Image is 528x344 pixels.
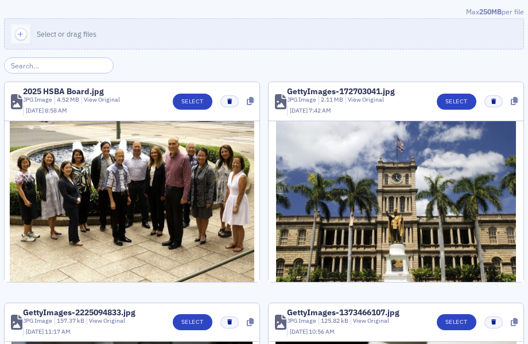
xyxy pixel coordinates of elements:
button: Select or drag files [4,18,524,49]
button: Select [173,314,212,330]
span: [DATE] [26,106,45,114]
span: Select or drag files [37,29,96,38]
div: 4.52 MB [55,95,80,105]
a: View Original [89,316,125,324]
div: GettyImages-2225094833.jpg [23,308,135,316]
input: Search… [4,57,114,74]
div: JPG Image [287,316,316,326]
div: 2025 HSBA Board.jpg [23,87,104,95]
span: 11:17 AM [45,327,71,335]
span: 7:42 AM [309,106,331,114]
span: 10:56 AM [309,327,335,335]
button: Select [173,94,212,110]
span: 250MB [479,7,502,16]
div: JPG Image [23,316,52,326]
div: JPG Image [23,95,52,105]
a: View Original [348,95,384,103]
div: 2.11 MB [319,95,344,105]
span: 8:58 AM [45,106,67,114]
div: GettyImages-1373466107.jpg [287,308,399,316]
span: [DATE] [290,106,309,114]
div: GettyImages-172703041.jpg [287,87,395,95]
span: [DATE] [290,327,309,335]
a: View Original [353,316,389,324]
div: 157.37 kB [55,316,85,326]
a: View Original [84,95,120,103]
div: Max per file [4,6,524,19]
div: 125.82 kB [319,316,349,326]
span: [DATE] [26,327,45,335]
div: JPG Image [287,95,316,105]
button: Select [437,94,476,110]
button: Select [437,314,476,330]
